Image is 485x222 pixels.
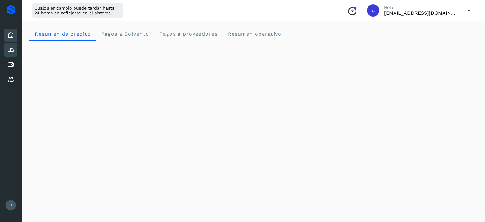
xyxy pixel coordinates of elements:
p: Hola, [384,5,458,10]
div: Proveedores [4,73,17,86]
span: Resumen de crédito [34,31,91,37]
p: calbor@niagarawater.com [384,10,458,16]
div: Cualquier cambio puede tardar hasta 24 horas en reflejarse en el sistema. [32,3,123,18]
div: Embarques [4,43,17,57]
div: Cuentas por pagar [4,58,17,71]
div: Inicio [4,29,17,42]
span: Pagos a Solvento [101,31,149,37]
span: Resumen operativo [227,31,282,37]
span: Pagos a proveedores [159,31,217,37]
